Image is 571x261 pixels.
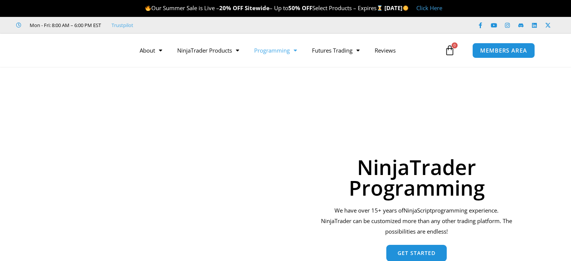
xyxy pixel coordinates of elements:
[319,205,514,237] div: We have over 15+ years of
[132,42,443,59] nav: Menu
[145,5,151,11] img: 🔥
[384,4,409,12] strong: [DATE]
[404,207,432,214] span: NinjaScript
[367,42,403,59] a: Reviews
[377,5,383,11] img: ⌛
[433,39,466,61] a: 0
[247,42,304,59] a: Programming
[398,250,435,256] span: Get Started
[452,42,458,48] span: 0
[319,157,514,198] h1: NinjaTrader Programming
[288,4,312,12] strong: 50% OFF
[145,4,384,12] span: Our Summer Sale is Live – – Up to Select Products – Expires
[28,21,101,30] span: Mon - Fri: 8:00 AM – 6:00 PM EST
[480,48,527,53] span: MEMBERS AREA
[403,5,408,11] img: 🌞
[28,37,108,64] img: LogoAI | Affordable Indicators – NinjaTrader
[245,4,270,12] strong: Sitewide
[170,42,247,59] a: NinjaTrader Products
[219,4,243,12] strong: 20% OFF
[304,42,367,59] a: Futures Trading
[472,43,535,58] a: MEMBERS AREA
[321,207,512,235] span: programming experience. NinjaTrader can be customized more than any other trading platform. The p...
[416,4,442,12] a: Click Here
[111,21,133,30] a: Trustpilot
[132,42,170,59] a: About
